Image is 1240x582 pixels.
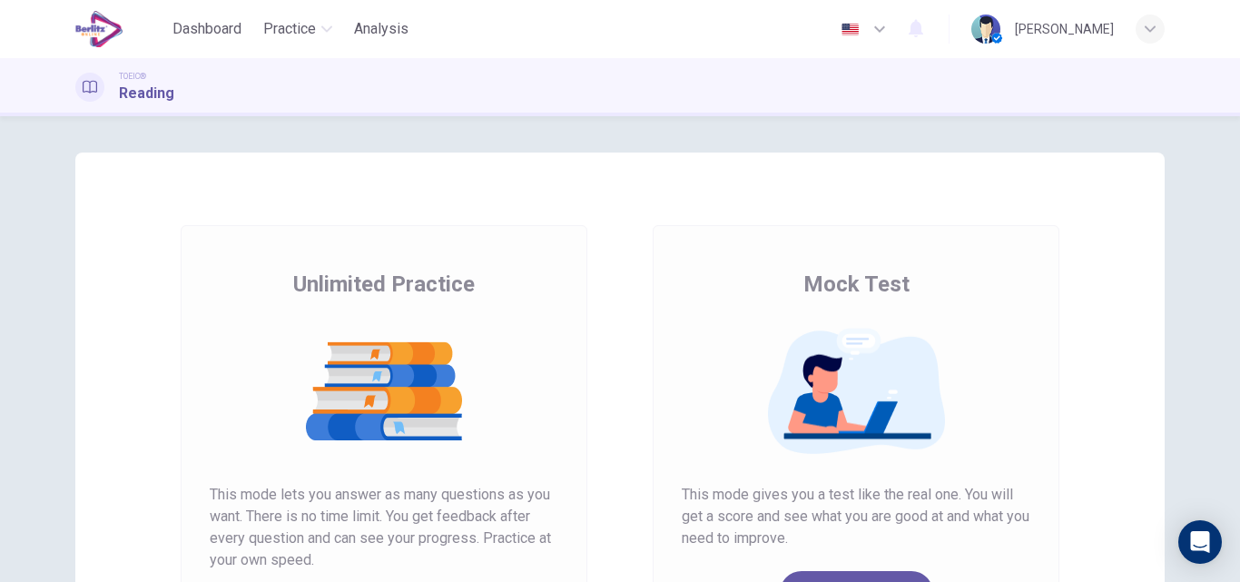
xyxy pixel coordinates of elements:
img: EduSynch logo [75,11,123,47]
span: TOEIC® [119,70,146,83]
a: EduSynch logo [75,11,165,47]
div: Open Intercom Messenger [1178,520,1222,564]
span: Practice [263,18,316,40]
span: Unlimited Practice [293,270,475,299]
h1: Reading [119,83,174,104]
span: Dashboard [172,18,241,40]
button: Analysis [347,13,416,45]
span: Analysis [354,18,408,40]
span: This mode gives you a test like the real one. You will get a score and see what you are good at a... [682,484,1030,549]
div: [PERSON_NAME] [1015,18,1114,40]
button: Dashboard [165,13,249,45]
button: Practice [256,13,340,45]
img: en [839,23,861,36]
span: Mock Test [803,270,910,299]
img: Profile picture [971,15,1000,44]
span: This mode lets you answer as many questions as you want. There is no time limit. You get feedback... [210,484,558,571]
